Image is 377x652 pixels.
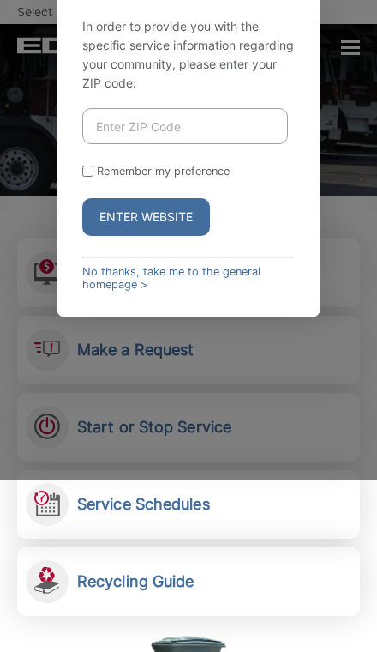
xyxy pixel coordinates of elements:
button: Enter Website [82,198,210,236]
h2: Recycling Guide [77,572,194,591]
a: Service Schedules [17,470,360,539]
input: Enter ZIP Code [82,108,288,144]
h2: Service Schedules [77,495,210,514]
a: Recycling Guide [17,547,360,616]
p: In order to provide you with the specific service information regarding your community, please en... [82,17,295,93]
label: Remember my preference [97,165,230,178]
a: No thanks, take me to the general homepage > [82,265,295,291]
